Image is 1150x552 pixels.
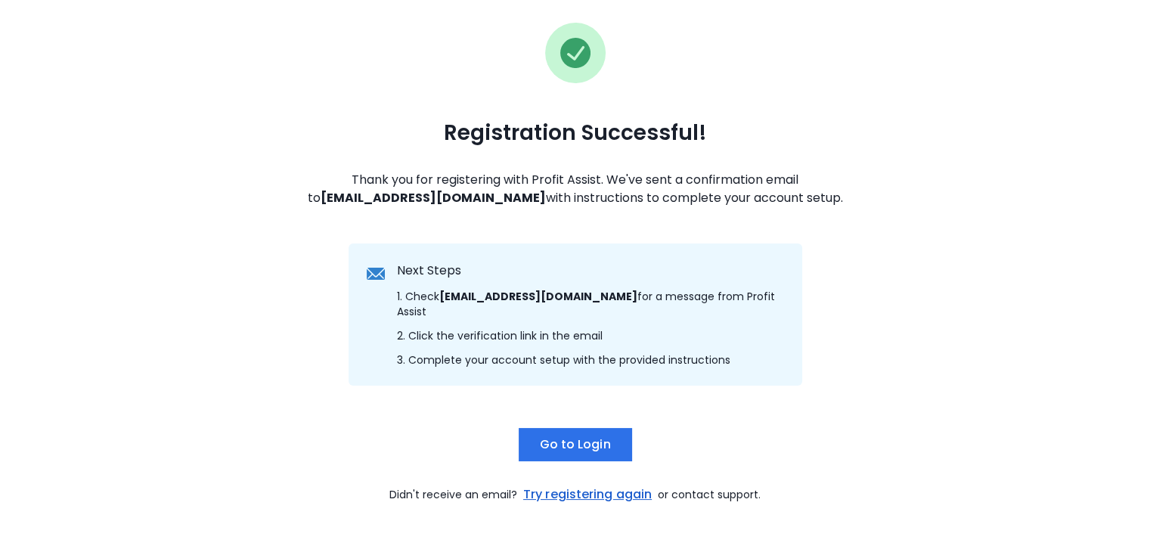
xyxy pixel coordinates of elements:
a: Try registering again [520,485,655,504]
strong: [EMAIL_ADDRESS][DOMAIN_NAME] [439,289,637,304]
span: Next Steps [397,262,461,280]
button: Go to Login [519,428,632,461]
span: 1. Check for a message from Profit Assist [397,289,784,319]
span: 2. Click the verification link in the email [397,328,603,343]
span: 3. Complete your account setup with the provided instructions [397,352,730,367]
span: Go to Login [539,436,610,454]
span: Thank you for registering with Profit Assist. We've sent a confirmation email to with instruction... [297,171,854,207]
span: Didn't receive an email? or contact support. [389,485,761,504]
span: Registration Successful! [444,119,707,147]
strong: [EMAIL_ADDRESS][DOMAIN_NAME] [321,189,546,206]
